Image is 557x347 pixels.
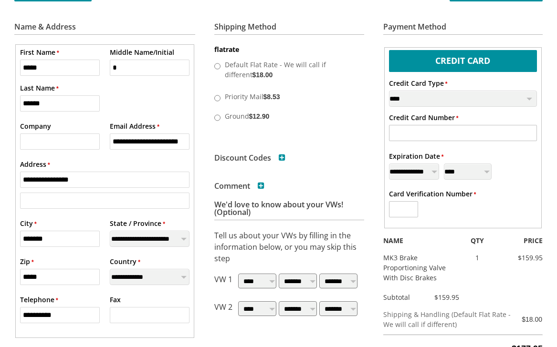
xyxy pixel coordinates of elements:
div: MK3 Brake Proportioning Valve With Disc Brakes [376,253,463,283]
p: Tell us about your VWs by filling in the information below, or you may skip this step [214,230,364,264]
label: Expiration Date [389,151,444,161]
span: $18.00 [252,71,273,79]
label: Credit Card Type [389,78,448,88]
p: VW 2 [214,301,232,319]
div: Subtotal [376,292,431,302]
span: $8.53 [263,93,280,101]
label: Last Name [20,83,59,93]
label: Default Flat Rate - We will call if different [222,57,353,82]
h3: We'd love to know about your VWs! (Optional) [214,201,364,220]
span: $18.00 [522,316,542,323]
div: NAME [376,235,463,245]
label: Telephone [20,295,58,305]
div: PRICE [492,235,550,245]
label: Address [20,159,50,169]
label: Zip [20,256,34,266]
label: Card Verification Number [389,189,476,199]
label: Credit Card Number [389,112,459,122]
label: Fax [110,295,121,305]
div: $159.95 [492,253,550,263]
label: Middle Name/Initial [110,47,174,57]
label: State / Province [110,218,165,228]
span: $12.90 [249,112,270,120]
label: Company [20,121,51,131]
div: 1 [463,253,492,263]
label: Ground [222,108,353,123]
label: Country [110,256,140,266]
h3: Discount Codes [214,154,285,162]
h3: Comment [214,182,264,190]
dt: flatrate [214,45,364,54]
h3: Payment Method [383,23,543,35]
div: QTY [463,235,492,245]
h3: Name & Address [14,23,195,35]
h3: Shipping Method [214,23,364,35]
label: Credit Card [389,50,537,70]
p: VW 1 [214,274,232,292]
div: $159.95 [431,292,459,302]
label: Email Address [110,121,159,131]
label: Priority Mail [222,89,353,103]
label: First Name [20,47,59,57]
td: Shipping & Handling (Default Flat Rate - We will call if different) [383,305,517,335]
label: City [20,218,37,228]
